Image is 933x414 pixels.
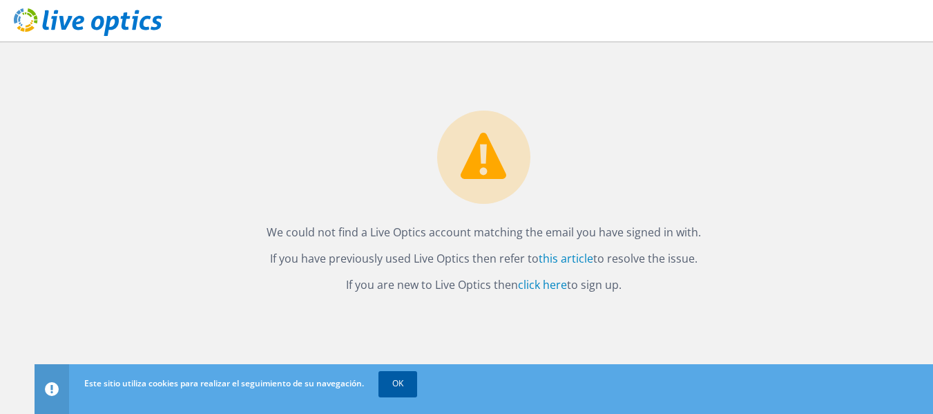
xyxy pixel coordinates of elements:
a: this article [539,251,593,266]
a: OK [378,371,417,396]
p: If you are new to Live Optics then to sign up. [48,275,919,294]
span: Este sitio utiliza cookies para realizar el seguimiento de su navegación. [84,377,364,389]
a: click here [518,277,567,292]
p: We could not find a Live Optics account matching the email you have signed in with. [48,223,919,242]
p: If you have previously used Live Optics then refer to to resolve the issue. [48,249,919,268]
